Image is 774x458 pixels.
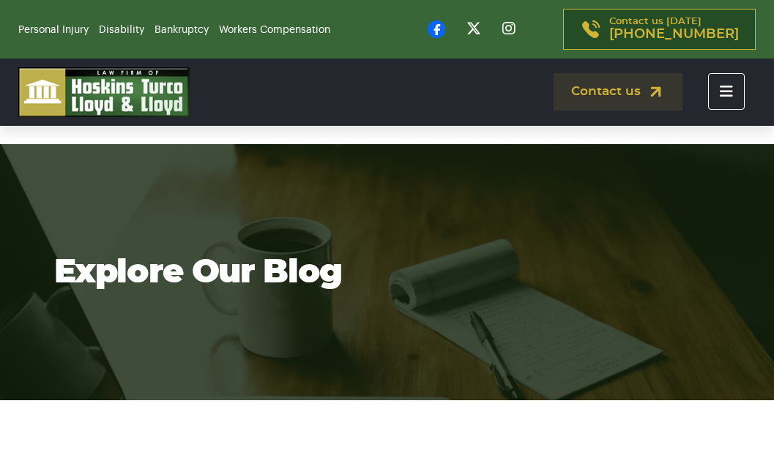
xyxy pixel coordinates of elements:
span: [PHONE_NUMBER] [609,27,739,42]
a: Contact us [DATE][PHONE_NUMBER] [563,9,756,50]
button: Toggle navigation [708,73,745,110]
h1: Explore Our Blog [54,252,721,293]
a: Disability [99,25,144,35]
img: logo [18,67,190,117]
a: Contact us [554,73,682,110]
a: Workers Compensation [219,25,330,35]
a: Personal Injury [18,25,89,35]
a: Bankruptcy [155,25,209,35]
p: Contact us [DATE] [609,17,739,42]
